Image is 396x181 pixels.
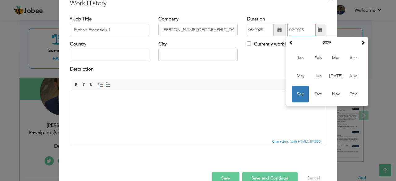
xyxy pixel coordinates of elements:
a: Italic [80,81,87,88]
span: Next Year [361,40,365,45]
label: Country [70,41,86,47]
label: Currently work here [247,41,294,47]
th: Select Year [295,38,359,48]
span: Previous Year [289,40,293,45]
a: Insert/Remove Bulleted List [105,81,111,88]
label: Description [70,66,93,72]
input: Currently work here [247,41,251,45]
span: Feb [310,50,326,67]
span: Jan [292,50,309,67]
span: Sep [292,86,309,102]
span: Mar [327,50,344,67]
span: [DATE] [327,68,344,84]
label: * Job Title [70,16,92,22]
span: Oct [310,86,326,102]
input: From [247,24,273,36]
input: Present [287,24,316,36]
iframe: Rich Text Editor, workEditor [70,91,326,137]
a: Bold [73,81,80,88]
span: Characters (with HTML): 0/4000 [271,139,322,144]
span: Nov [327,86,344,102]
span: May [292,68,309,84]
div: Statistics [271,139,323,144]
a: Underline [88,81,95,88]
span: Apr [345,50,362,67]
label: Company [158,16,179,22]
label: Duration [247,16,265,22]
span: Jun [310,68,326,84]
span: Aug [345,68,362,84]
a: Insert/Remove Numbered List [97,81,104,88]
span: Dec [345,86,362,102]
label: City [158,41,167,47]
